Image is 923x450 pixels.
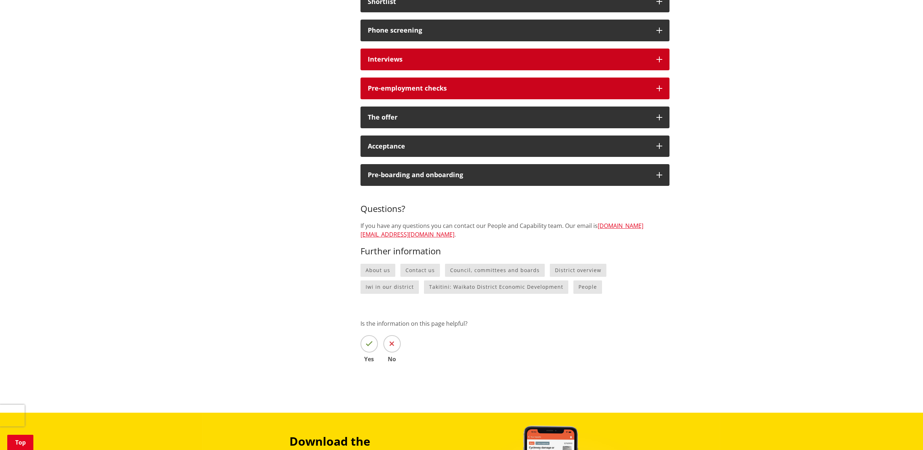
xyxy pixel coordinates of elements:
[445,264,545,277] a: Council, committees and boards
[383,356,401,362] span: No
[360,136,669,157] button: Acceptance
[360,164,669,186] button: Pre-boarding and onboarding
[360,107,669,128] button: The offer
[368,85,649,92] div: Pre-employment checks
[360,222,643,238] a: [DOMAIN_NAME][EMAIL_ADDRESS][DOMAIN_NAME]
[368,114,649,121] div: The offer
[360,193,669,214] h3: Questions?
[890,420,916,446] iframe: Messenger Launcher
[360,280,419,294] a: Iwi in our district
[573,280,602,294] a: People
[360,356,378,362] span: Yes
[360,246,669,257] h3: Further information
[360,319,669,328] p: Is the information on this page helpful?
[368,143,649,150] div: Acceptance
[360,20,669,41] button: Phone screening
[424,280,568,294] a: Takitini: Waikato District Economic Development
[368,27,649,34] div: Phone screening
[360,221,669,239] p: If you have any questions you can contact our People and Capability team. Our email is .
[368,56,649,63] div: Interviews
[7,435,33,450] a: Top
[400,264,440,277] a: Contact us
[360,78,669,99] button: Pre-employment checks
[360,49,669,70] button: Interviews
[550,264,606,277] a: District overview
[368,171,649,179] div: Pre-boarding and onboarding
[360,264,395,277] a: About us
